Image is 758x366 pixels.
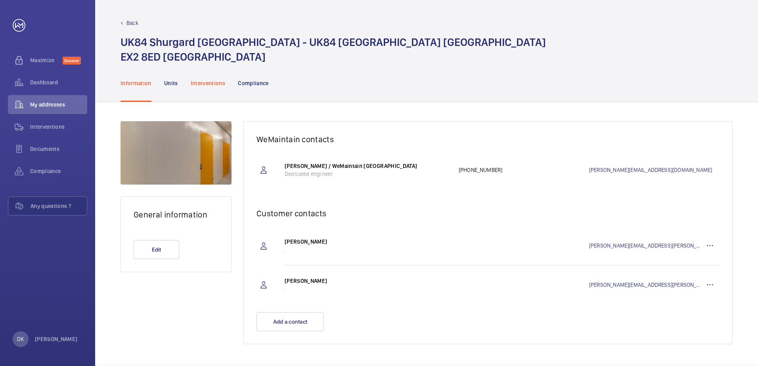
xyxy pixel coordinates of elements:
[589,242,701,250] a: [PERSON_NAME][EMAIL_ADDRESS][PERSON_NAME][DOMAIN_NAME]
[238,79,269,87] p: Compliance
[285,277,451,285] p: [PERSON_NAME]
[256,208,720,218] h2: Customer contacts
[30,123,87,131] span: Interventions
[459,166,589,174] p: [PHONE_NUMBER]
[134,210,218,219] h2: General information
[17,335,24,343] p: DK
[285,246,451,254] p: .
[285,285,451,293] p: .
[30,145,87,153] span: Documents
[30,78,87,86] span: Dashboard
[164,79,178,87] p: Units
[285,238,451,246] p: [PERSON_NAME]
[30,56,63,64] span: Maximize
[121,79,151,87] p: Information
[191,79,226,87] p: Interventions
[35,335,78,343] p: [PERSON_NAME]
[31,202,87,210] span: Any questions ?
[134,240,179,259] button: Edit
[126,19,138,27] p: Back
[285,170,451,178] p: Dedicated engineer
[589,166,720,174] a: [PERSON_NAME][EMAIL_ADDRESS][DOMAIN_NAME]
[30,167,87,175] span: Compliance
[30,101,87,109] span: My addresses
[121,35,546,64] h1: UK84 Shurgard [GEOGRAPHIC_DATA] - UK84 [GEOGRAPHIC_DATA] [GEOGRAPHIC_DATA] EX2 8ED [GEOGRAPHIC_DATA]
[589,281,701,289] a: [PERSON_NAME][EMAIL_ADDRESS][PERSON_NAME][DOMAIN_NAME]
[256,134,720,144] h2: WeMaintain contacts
[63,57,81,65] span: Discover
[256,312,324,331] button: Add a contact
[285,162,451,170] p: [PERSON_NAME] / WeMaintain [GEOGRAPHIC_DATA]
